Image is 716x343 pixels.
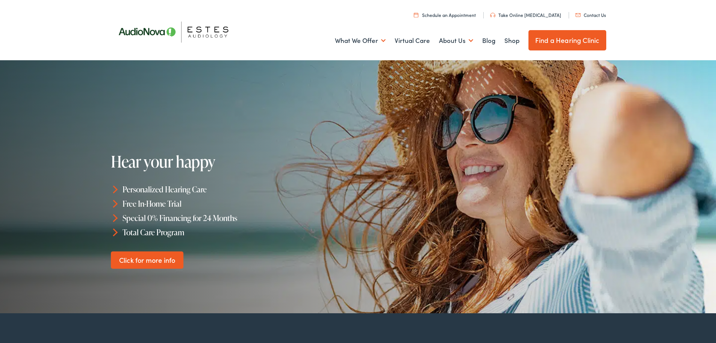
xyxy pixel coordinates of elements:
[111,153,339,170] h1: Hear your happy
[111,211,362,225] li: Special 0% Financing for 24 Months
[111,197,362,211] li: Free In-Home Trial
[439,27,473,55] a: About Us
[490,12,561,18] a: Take Online [MEDICAL_DATA]
[528,30,606,50] a: Find a Hearing Clinic
[482,27,495,55] a: Blog
[111,182,362,197] li: Personalized Hearing Care
[490,13,495,17] img: utility icon
[414,12,476,18] a: Schedule an Appointment
[575,13,581,17] img: utility icon
[335,27,386,55] a: What We Offer
[111,225,362,239] li: Total Care Program
[395,27,430,55] a: Virtual Care
[504,27,519,55] a: Shop
[414,12,418,17] img: utility icon
[575,12,606,18] a: Contact Us
[111,251,183,269] a: Click for more info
